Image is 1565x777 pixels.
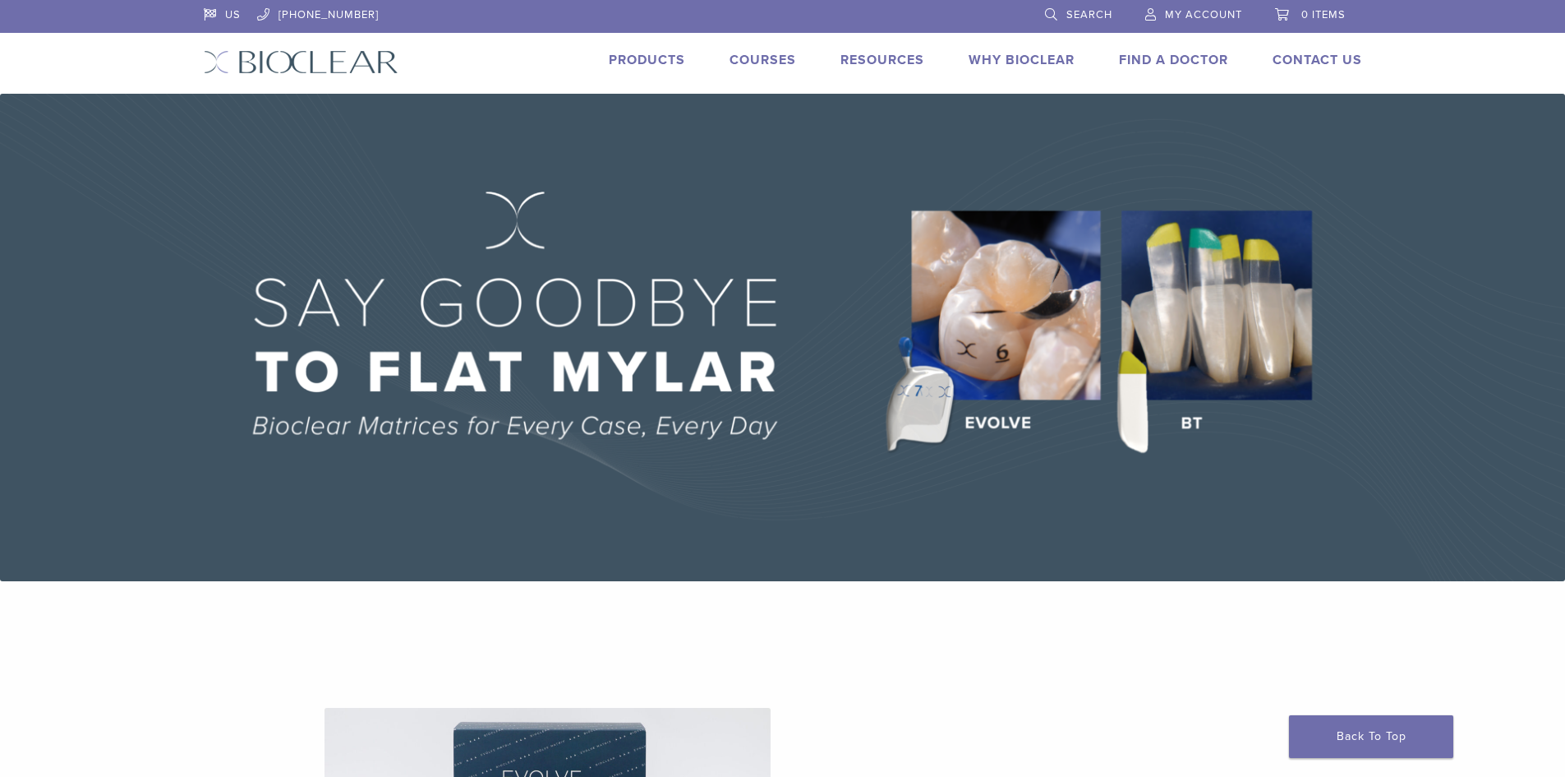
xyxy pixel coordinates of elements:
[609,52,685,68] a: Products
[1066,8,1112,21] span: Search
[1289,715,1453,758] a: Back To Top
[1165,8,1242,21] span: My Account
[730,52,796,68] a: Courses
[204,50,398,74] img: Bioclear
[1119,52,1228,68] a: Find A Doctor
[969,52,1075,68] a: Why Bioclear
[840,52,924,68] a: Resources
[1301,8,1346,21] span: 0 items
[1273,52,1362,68] a: Contact Us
